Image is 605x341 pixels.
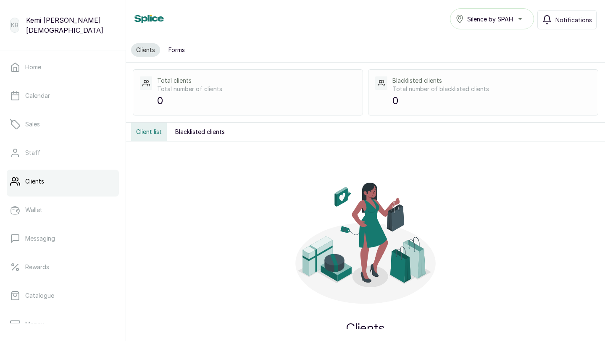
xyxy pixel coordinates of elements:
a: Messaging [7,227,119,250]
a: Catalogue [7,284,119,307]
a: Clients [7,170,119,193]
p: Total number of clients [157,85,356,93]
button: Notifications [537,10,597,29]
p: Wallet [25,206,42,214]
p: Total clients [157,76,356,85]
p: Money [25,320,44,328]
p: Messaging [25,234,55,243]
button: Client list [131,123,167,141]
p: Home [25,63,41,71]
a: Sales [7,113,119,136]
a: Home [7,55,119,79]
button: Silence by SPAH [450,8,534,29]
p: Catalogue [25,291,54,300]
a: Calendar [7,84,119,108]
button: Blacklisted clients [170,123,230,141]
p: Rewards [25,263,49,271]
p: Blacklisted clients [392,76,591,85]
span: Silence by SPAH [467,15,513,24]
a: Wallet [7,198,119,222]
p: Total number of blacklisted clients [392,85,591,93]
p: 0 [157,93,356,108]
button: Clients [131,43,160,57]
p: Clients [25,177,44,186]
p: 0 [392,93,591,108]
a: Staff [7,141,119,165]
button: Forms [163,43,190,57]
p: Calendar [25,92,50,100]
p: Sales [25,120,40,129]
span: Notifications [555,16,592,24]
h2: Clients [346,320,385,337]
p: Kemi [PERSON_NAME][DEMOGRAPHIC_DATA] [26,15,116,35]
a: Rewards [7,255,119,279]
p: KB [11,21,18,29]
a: Money [7,312,119,336]
p: Staff [25,149,40,157]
